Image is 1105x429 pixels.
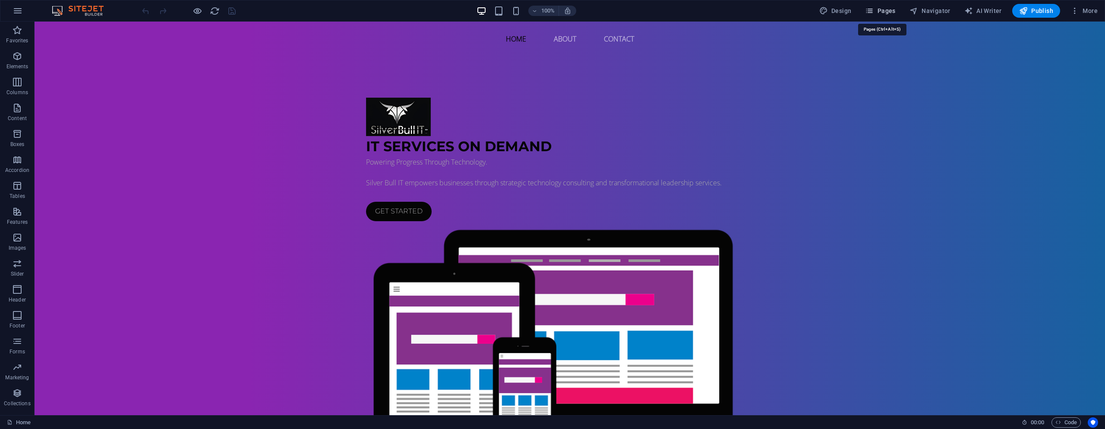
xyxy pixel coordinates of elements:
[9,348,25,355] p: Forms
[7,417,31,428] a: Click to cancel selection. Double-click to open Pages
[1022,417,1045,428] h6: Session time
[9,322,25,329] p: Footer
[6,89,28,96] p: Columns
[6,37,28,44] p: Favorites
[5,167,29,174] p: Accordion
[1070,6,1098,15] span: More
[9,193,25,200] p: Tables
[8,115,27,122] p: Content
[7,219,28,226] p: Features
[9,296,26,303] p: Header
[1067,4,1101,18] button: More
[6,63,28,70] p: Elements
[1037,419,1038,426] span: :
[1031,417,1044,428] span: 00 00
[10,141,25,148] p: Boxes
[11,270,24,277] p: Slider
[35,22,1105,415] iframe: To enrich screen reader interactions, please activate Accessibility in Grammarly extension settings
[9,245,26,251] p: Images
[5,374,29,381] p: Marketing
[4,400,30,407] p: Collections
[1051,417,1081,428] button: Code
[1055,417,1077,428] span: Code
[1088,417,1098,428] button: Usercentrics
